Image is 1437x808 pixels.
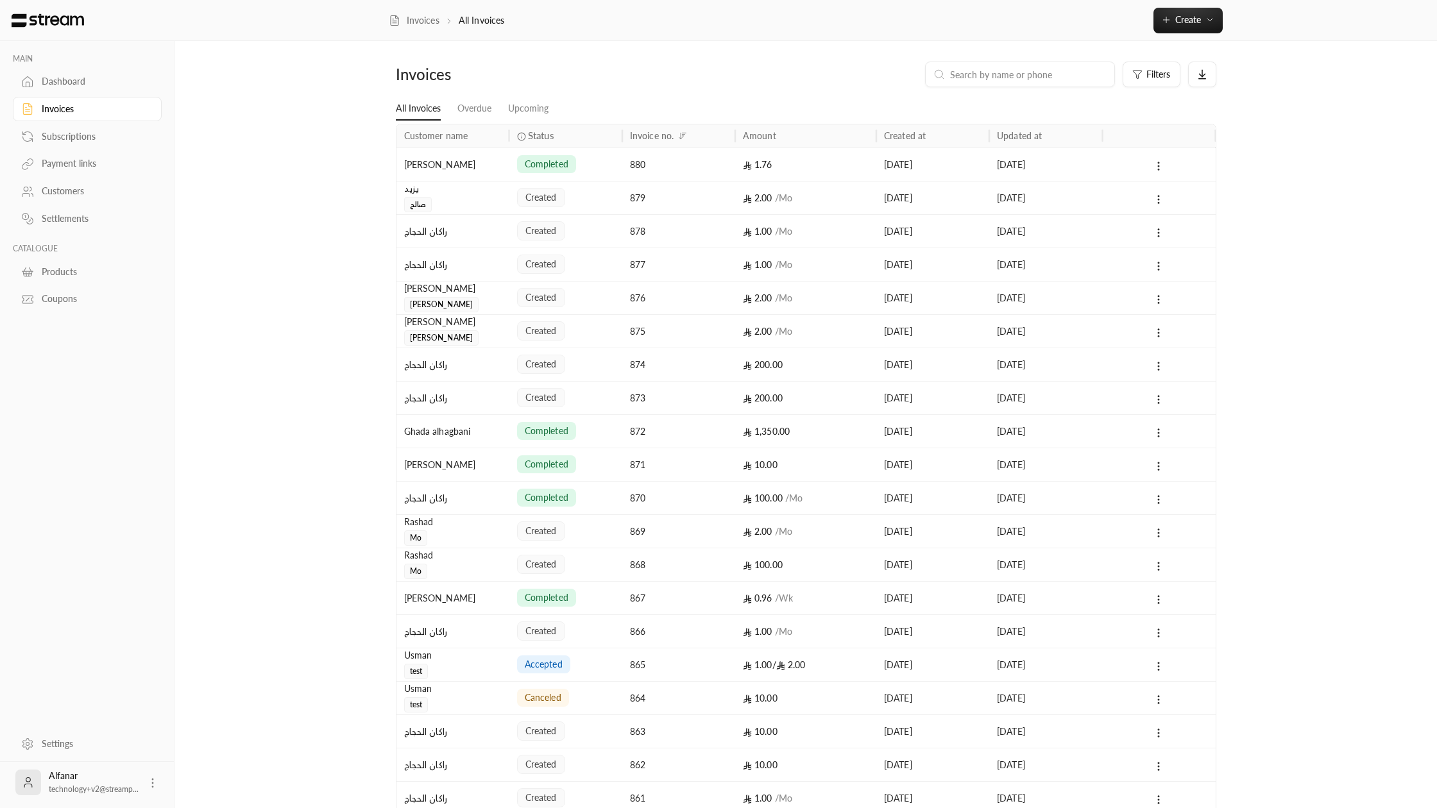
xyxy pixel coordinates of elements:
div: 879 [630,181,727,214]
div: [DATE] [884,248,982,281]
div: Customers [42,185,146,198]
div: [PERSON_NAME] [404,582,502,614]
a: Products [13,259,162,284]
div: [PERSON_NAME] [404,282,502,296]
div: Products [42,265,146,278]
a: Subscriptions [13,124,162,149]
div: [DATE] [997,482,1094,514]
span: completed [525,158,568,171]
div: راكان الحجاج [404,615,502,648]
span: canceled [525,691,561,704]
div: [DATE] [884,715,982,748]
span: / Mo [775,226,792,237]
div: [DATE] [884,181,982,214]
div: [DATE] [884,215,982,248]
a: Invoices [389,14,439,27]
div: Subscriptions [42,130,146,143]
div: 877 [630,248,727,281]
span: / Mo [775,192,792,203]
span: created [525,324,557,337]
div: راكان الحجاج [404,215,502,248]
a: Settings [13,731,162,756]
div: [PERSON_NAME] [404,148,502,181]
span: created [525,625,557,637]
div: [DATE] [997,348,1094,381]
span: / Mo [775,326,792,337]
div: [DATE] [997,382,1094,414]
div: Created at [884,130,926,141]
div: 200.00 [743,348,869,381]
span: صالح [404,197,432,212]
div: Invoices [42,103,146,115]
div: 863 [630,715,727,748]
div: Settings [42,737,146,750]
div: 100.00 [743,548,869,581]
div: [DATE] [884,382,982,414]
div: 871 [630,448,727,481]
span: test [404,697,429,712]
a: Payment links [13,151,162,176]
div: [DATE] [997,648,1094,681]
div: [DATE] [997,215,1094,248]
img: Logo [10,13,85,28]
span: Status [528,129,554,142]
p: MAIN [13,54,162,64]
span: created [525,291,557,304]
span: Mo [404,530,427,546]
div: [DATE] [997,715,1094,748]
span: / Mo [775,259,792,270]
div: 2.00 [743,648,869,681]
span: completed [525,591,568,604]
div: Usman [404,682,502,696]
div: 870 [630,482,727,514]
div: 1.76 [743,148,869,181]
a: Overdue [457,97,491,120]
div: 10.00 [743,682,869,714]
div: [DATE] [997,682,1094,714]
div: 867 [630,582,727,614]
div: [DATE] [997,315,1094,348]
span: created [525,358,557,371]
div: [PERSON_NAME] [404,448,502,481]
span: created [525,224,557,237]
div: 2.00 [743,181,869,214]
div: [PERSON_NAME] [404,315,502,329]
div: 869 [630,515,727,548]
div: [DATE] [997,181,1094,214]
input: Search by name or phone [950,67,1107,81]
div: [DATE] [884,515,982,548]
a: Dashboard [13,69,162,94]
span: completed [525,458,568,471]
span: [PERSON_NAME] [404,297,479,312]
a: Upcoming [508,97,548,120]
span: created [525,525,557,537]
div: [DATE] [884,548,982,581]
p: CATALOGUE [13,244,162,254]
div: [DATE] [997,248,1094,281]
div: Coupons [42,292,146,305]
span: Filters [1146,70,1170,79]
span: created [525,758,557,771]
div: 876 [630,282,727,314]
div: Customer name [404,130,468,141]
div: Rashad [404,548,502,562]
div: [DATE] [997,548,1094,581]
div: 2.00 [743,315,869,348]
div: 864 [630,682,727,714]
div: 862 [630,748,727,781]
p: All Invoices [459,14,505,27]
div: [DATE] [884,648,982,681]
div: راكان الحجاج [404,482,502,514]
div: 875 [630,315,727,348]
span: / Mo [785,492,803,503]
a: Coupons [13,287,162,312]
div: [DATE] [884,448,982,481]
div: [DATE] [997,515,1094,548]
div: راكان الحجاج [404,348,502,381]
div: Alfanar [49,770,139,795]
div: [DATE] [997,148,1094,181]
div: 10.00 [743,715,869,748]
a: Customers [13,179,162,204]
div: 866 [630,615,727,648]
div: Updated at [997,130,1042,141]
